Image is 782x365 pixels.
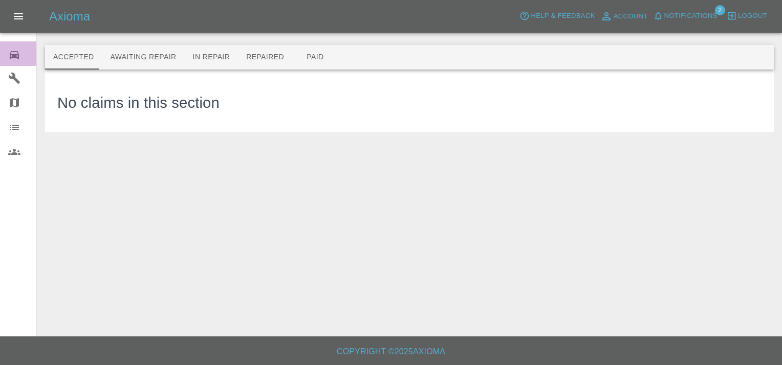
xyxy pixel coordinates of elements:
[614,11,648,22] span: Account
[57,92,220,115] h3: No claims in this section
[102,45,184,70] button: Awaiting Repair
[715,5,725,15] span: 2
[598,8,650,25] a: Account
[6,4,31,29] button: Open drawer
[8,345,774,359] h6: Copyright © 2025 Axioma
[738,10,767,22] span: Logout
[185,45,238,70] button: In Repair
[238,45,292,70] button: Repaired
[724,8,770,24] button: Logout
[45,45,102,70] button: Accepted
[664,10,718,22] span: Notifications
[650,8,720,24] button: Notifications
[517,8,597,24] button: Help & Feedback
[292,45,338,70] button: Paid
[531,10,595,22] span: Help & Feedback
[49,8,90,25] h5: Axioma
